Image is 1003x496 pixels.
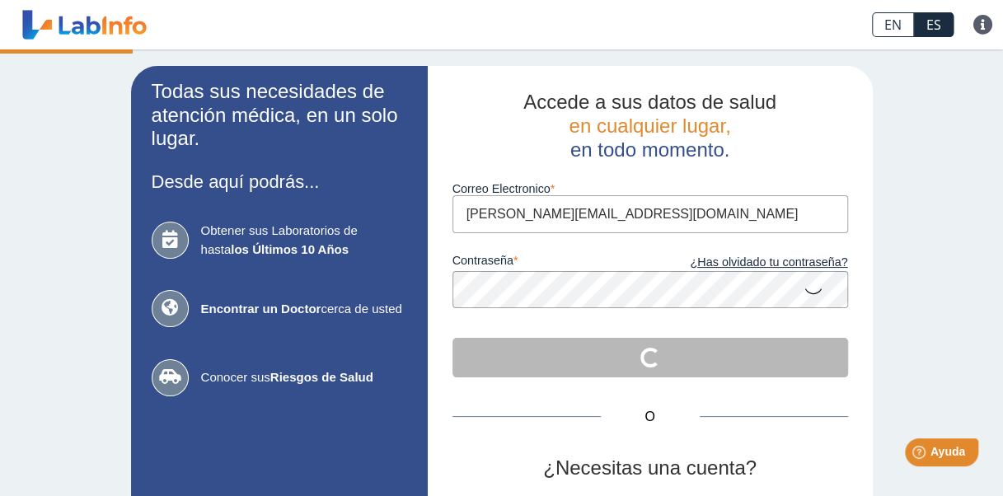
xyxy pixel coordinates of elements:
b: Encontrar un Doctor [201,302,321,316]
h2: Todas sus necesidades de atención médica, en un solo lugar. [152,80,407,151]
span: cerca de usted [201,300,407,319]
h2: ¿Necesitas una cuenta? [452,456,848,480]
iframe: Help widget launcher [856,432,985,478]
span: en cualquier lugar, [569,115,730,137]
span: Conocer sus [201,368,407,387]
h3: Desde aquí podrás... [152,171,407,192]
span: O [601,407,700,427]
span: Accede a sus datos de salud [523,91,776,113]
a: EN [872,12,914,37]
label: contraseña [452,254,650,272]
b: los Últimos 10 Años [231,242,349,256]
span: Obtener sus Laboratorios de hasta [201,222,407,259]
b: Riesgos de Salud [270,370,373,384]
label: Correo Electronico [452,182,848,195]
a: ¿Has olvidado tu contraseña? [650,254,848,272]
span: en todo momento. [570,138,729,161]
a: ES [914,12,954,37]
